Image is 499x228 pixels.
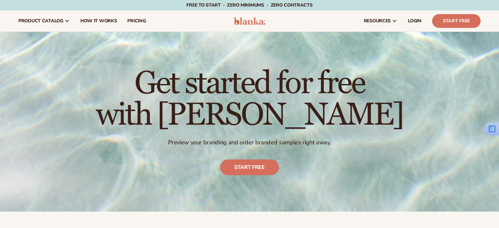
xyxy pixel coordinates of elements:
a: pricing [122,10,151,31]
a: Start Free [432,14,481,28]
span: resources [364,18,391,24]
span: How It Works [80,18,117,24]
span: LOGIN [408,18,422,24]
a: Start free [220,160,279,176]
span: pricing [127,18,146,24]
a: product catalog [13,10,75,31]
h1: Get started for free with [PERSON_NAME] [96,68,403,131]
a: How It Works [75,10,122,31]
a: LOGIN [403,10,427,31]
a: resources [359,10,403,31]
span: product catalog [18,18,63,24]
p: Preview your branding and order branded samples right away. [96,139,403,146]
img: logo [234,17,265,25]
span: Free to start · ZERO minimums · ZERO contracts [186,2,312,8]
